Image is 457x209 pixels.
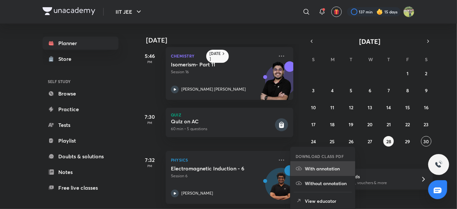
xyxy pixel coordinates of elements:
h5: Isomerism- Part 11 [171,61,252,68]
abbr: August 26, 2025 [349,138,354,145]
abbr: August 15, 2025 [405,104,410,111]
abbr: August 16, 2025 [424,104,429,111]
img: Company Logo [43,7,95,15]
abbr: August 2, 2025 [425,70,428,77]
h6: SELF STUDY [43,76,119,87]
abbr: August 18, 2025 [330,121,335,128]
a: Notes [43,165,119,179]
button: IIT JEE [112,5,147,18]
abbr: August 3, 2025 [312,87,315,94]
button: August 20, 2025 [365,119,375,130]
abbr: Friday [406,56,409,62]
h5: 7:32 [137,156,163,164]
h5: QuIz on AC [171,118,274,125]
a: Company Logo [43,7,95,17]
img: avatar [334,9,339,15]
abbr: August 21, 2025 [387,121,391,128]
span: [DATE] [359,37,381,46]
a: Doubts & solutions [43,150,119,163]
abbr: Saturday [425,56,428,62]
abbr: Monday [331,56,335,62]
h5: Electromagnetic Induction - 6 [171,165,252,172]
button: August 21, 2025 [383,119,394,130]
button: August 2, 2025 [421,68,431,78]
p: PM [137,60,163,64]
abbr: Wednesday [368,56,373,62]
abbr: August 24, 2025 [311,138,316,145]
img: ttu [435,161,443,168]
p: Session 6 [171,173,274,179]
img: Avatar [265,171,297,203]
p: Quiz [171,113,288,117]
button: August 11, 2025 [327,102,338,113]
button: August 13, 2025 [365,102,375,113]
button: August 28, 2025 [383,136,394,147]
button: August 29, 2025 [402,136,413,147]
a: Store [43,52,119,65]
abbr: August 23, 2025 [424,121,429,128]
p: Session 16 [171,69,274,75]
abbr: August 8, 2025 [406,87,409,94]
abbr: August 22, 2025 [405,121,410,128]
a: Browse [43,87,119,100]
abbr: August 10, 2025 [311,104,316,111]
img: KRISH JINDAL [403,6,414,17]
abbr: August 25, 2025 [330,138,335,145]
abbr: August 12, 2025 [349,104,353,111]
img: streak [376,9,383,15]
button: August 1, 2025 [402,68,413,78]
button: August 9, 2025 [421,85,431,96]
abbr: Thursday [387,56,390,62]
p: Win a laptop, vouchers & more [332,180,413,186]
abbr: August 29, 2025 [405,138,410,145]
abbr: August 19, 2025 [349,121,354,128]
p: Without annotation [305,180,350,187]
abbr: August 5, 2025 [350,87,353,94]
abbr: August 1, 2025 [407,70,409,77]
abbr: August 14, 2025 [386,104,391,111]
img: unacademy [257,61,293,106]
p: With annotation [305,165,350,172]
button: August 12, 2025 [346,102,356,113]
p: PM [137,121,163,125]
button: August 14, 2025 [383,102,394,113]
button: August 19, 2025 [346,119,356,130]
button: August 15, 2025 [402,102,413,113]
abbr: August 20, 2025 [367,121,373,128]
button: August 3, 2025 [308,85,319,96]
button: August 18, 2025 [327,119,338,130]
a: Playlist [43,134,119,147]
abbr: August 27, 2025 [368,138,372,145]
a: Tests [43,118,119,131]
abbr: August 28, 2025 [386,138,391,145]
abbr: August 7, 2025 [388,87,390,94]
button: August 22, 2025 [402,119,413,130]
abbr: Tuesday [350,56,353,62]
div: Store [58,55,75,63]
h6: [DATE] [210,51,221,61]
p: [PERSON_NAME] [PERSON_NAME] [181,86,246,92]
p: PM [137,164,163,168]
abbr: August 6, 2025 [369,87,371,94]
button: August 5, 2025 [346,85,356,96]
abbr: August 30, 2025 [424,138,429,145]
p: Physics [171,156,274,164]
abbr: August 11, 2025 [330,104,334,111]
button: August 17, 2025 [308,119,319,130]
p: Chemistry [171,52,274,60]
button: August 10, 2025 [308,102,319,113]
p: 60 min • 5 questions [171,126,274,132]
h5: 5:46 [137,52,163,60]
abbr: August 13, 2025 [368,104,372,111]
a: Planner [43,37,119,50]
button: August 6, 2025 [365,85,375,96]
button: August 7, 2025 [383,85,394,96]
p: View educator [305,198,350,204]
button: August 16, 2025 [421,102,431,113]
a: Practice [43,103,119,116]
button: August 24, 2025 [308,136,319,147]
abbr: August 4, 2025 [331,87,334,94]
abbr: August 17, 2025 [311,121,316,128]
a: Free live classes [43,181,119,194]
button: August 27, 2025 [365,136,375,147]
